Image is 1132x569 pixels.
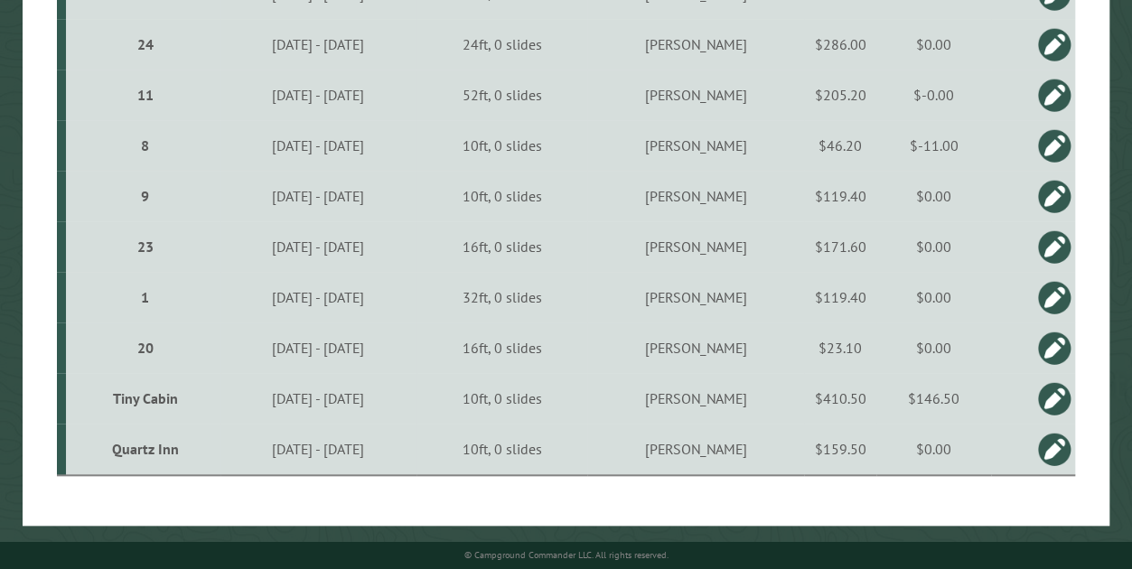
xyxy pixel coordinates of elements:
[587,373,804,424] td: [PERSON_NAME]
[73,238,218,256] div: 23
[587,221,804,272] td: [PERSON_NAME]
[804,120,876,171] td: $46.20
[876,120,991,171] td: $-11.00
[804,272,876,322] td: $119.40
[876,70,991,120] td: $-0.00
[876,424,991,475] td: $0.00
[876,322,991,373] td: $0.00
[587,19,804,70] td: [PERSON_NAME]
[223,440,414,458] div: [DATE] - [DATE]
[223,389,414,407] div: [DATE] - [DATE]
[73,389,218,407] div: Tiny Cabin
[587,272,804,322] td: [PERSON_NAME]
[876,19,991,70] td: $0.00
[804,70,876,120] td: $205.20
[416,171,587,221] td: 10ft, 0 slides
[73,339,218,357] div: 20
[416,19,587,70] td: 24ft, 0 slides
[416,221,587,272] td: 16ft, 0 slides
[587,171,804,221] td: [PERSON_NAME]
[587,120,804,171] td: [PERSON_NAME]
[223,288,414,306] div: [DATE] - [DATE]
[416,322,587,373] td: 16ft, 0 slides
[804,322,876,373] td: $23.10
[804,373,876,424] td: $410.50
[73,288,218,306] div: 1
[804,221,876,272] td: $171.60
[876,171,991,221] td: $0.00
[73,86,218,104] div: 11
[223,86,414,104] div: [DATE] - [DATE]
[223,187,414,205] div: [DATE] - [DATE]
[223,339,414,357] div: [DATE] - [DATE]
[416,424,587,475] td: 10ft, 0 slides
[73,187,218,205] div: 9
[416,272,587,322] td: 32ft, 0 slides
[223,35,414,53] div: [DATE] - [DATE]
[876,221,991,272] td: $0.00
[804,424,876,475] td: $159.50
[804,19,876,70] td: $286.00
[416,120,587,171] td: 10ft, 0 slides
[223,136,414,154] div: [DATE] - [DATE]
[587,424,804,475] td: [PERSON_NAME]
[416,70,587,120] td: 52ft, 0 slides
[804,171,876,221] td: $119.40
[876,272,991,322] td: $0.00
[876,373,991,424] td: $146.50
[223,238,414,256] div: [DATE] - [DATE]
[587,70,804,120] td: [PERSON_NAME]
[73,440,218,458] div: Quartz Inn
[416,373,587,424] td: 10ft, 0 slides
[464,549,669,561] small: © Campground Commander LLC. All rights reserved.
[587,322,804,373] td: [PERSON_NAME]
[73,136,218,154] div: 8
[73,35,218,53] div: 24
